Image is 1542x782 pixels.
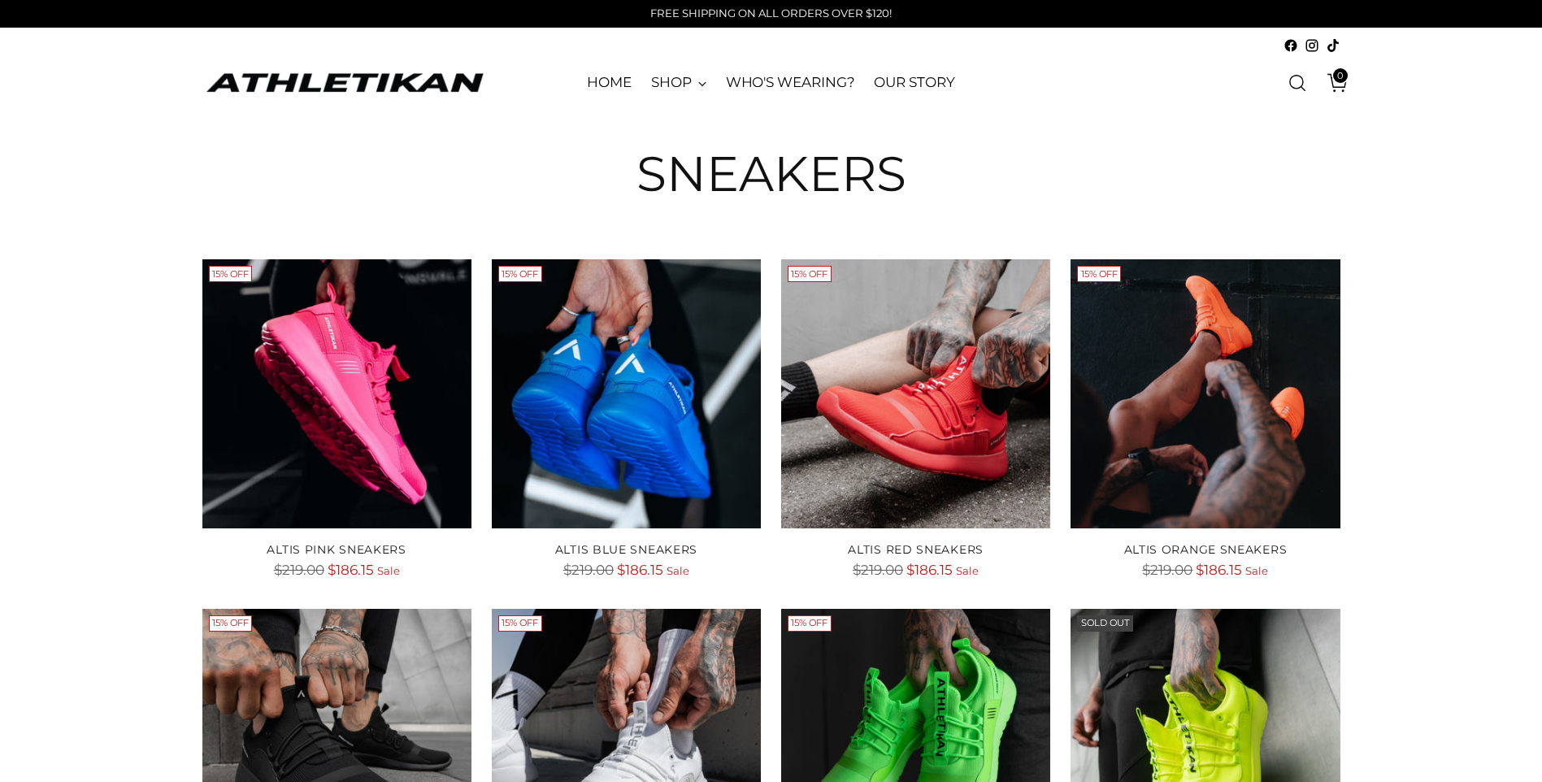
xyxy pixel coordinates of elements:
a: SHOP [651,65,706,101]
span: $186.15 [906,562,953,578]
span: Sale [1245,564,1268,577]
span: 0 [1333,68,1348,83]
span: $219.00 [853,562,903,578]
a: ALTIS Orange Sneakers [1071,259,1340,528]
a: ALTIS Pink Sneakers [267,542,406,557]
span: $219.00 [274,562,324,578]
span: $186.15 [617,562,663,578]
a: ALTIS Blue Sneakers [492,259,761,528]
a: HOME [587,65,632,101]
a: OUR STORY [874,65,954,101]
a: ALTIS Red Sneakers [781,259,1050,528]
span: $186.15 [1196,562,1242,578]
span: $186.15 [328,562,374,578]
p: FREE SHIPPING ON ALL ORDERS OVER $120! [650,6,892,22]
a: ALTIS Pink Sneakers [202,259,471,528]
span: Sale [667,564,689,577]
span: $219.00 [563,562,614,578]
span: $219.00 [1142,562,1192,578]
span: Sale [956,564,979,577]
a: ALTIS Orange Sneakers [1124,542,1288,557]
a: ALTIS Red Sneakers [848,542,984,557]
a: WHO'S WEARING? [726,65,855,101]
a: ATHLETIKAN [202,70,487,95]
a: ALTIS Blue Sneakers [555,542,697,557]
a: Open search modal [1281,67,1314,99]
h1: Sneakers [636,147,906,201]
span: Sale [377,564,400,577]
a: Open cart modal [1315,67,1348,99]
